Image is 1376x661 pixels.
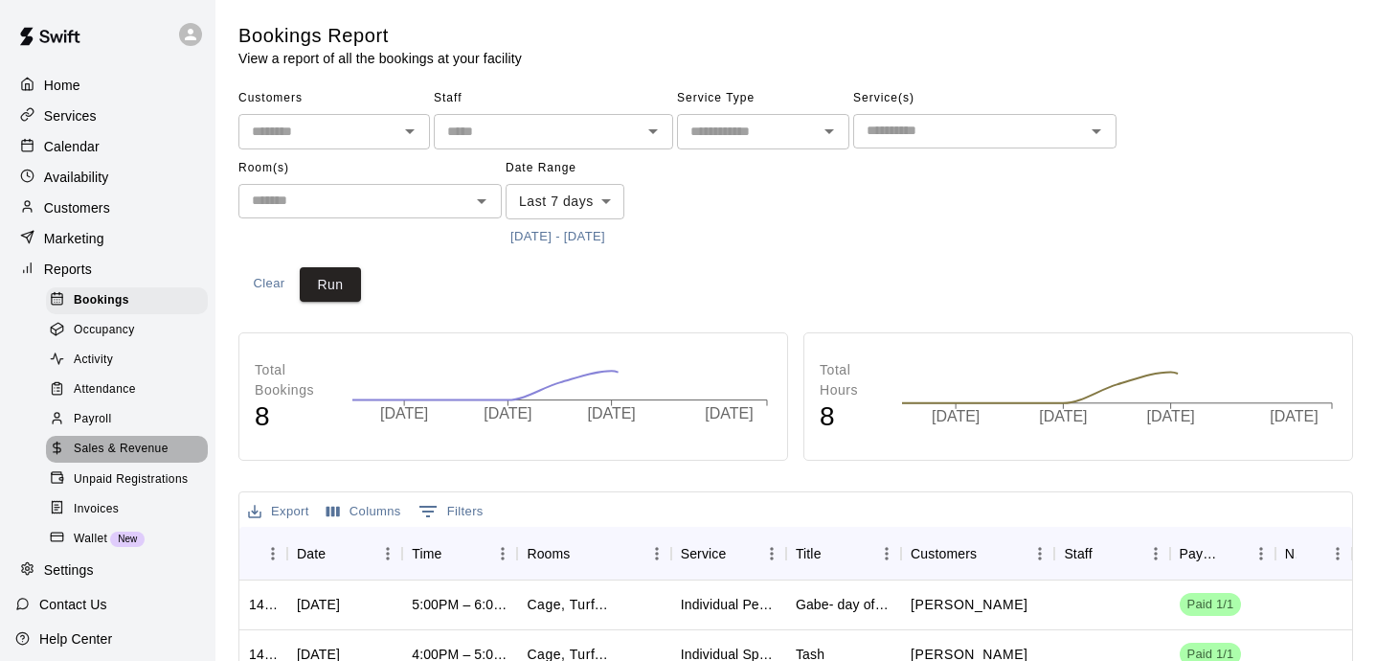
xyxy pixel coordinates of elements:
[39,629,112,649] p: Help Center
[820,400,882,434] h4: 8
[46,406,208,433] div: Payroll
[238,267,300,303] button: Clear
[46,285,215,315] a: Bookings
[527,527,570,581] div: Rooms
[44,229,104,248] p: Marketing
[1180,596,1242,614] span: Paid 1/1
[44,76,80,95] p: Home
[46,346,215,376] a: Activity
[44,560,94,580] p: Settings
[46,315,215,345] a: Occupancy
[44,260,92,279] p: Reports
[15,71,200,100] a: Home
[46,317,208,344] div: Occupancy
[287,527,402,581] div: Date
[1220,540,1247,567] button: Sort
[488,539,517,568] button: Menu
[1180,527,1220,581] div: Payment
[911,527,977,581] div: Customers
[15,224,200,253] div: Marketing
[44,198,110,217] p: Customers
[786,527,901,581] div: Title
[506,184,624,219] div: Last 7 days
[414,496,488,527] button: Show filters
[74,351,113,370] span: Activity
[249,540,276,567] button: Sort
[1147,408,1195,424] tspan: [DATE]
[15,255,200,284] a: Reports
[46,347,208,374] div: Activity
[1285,527,1297,581] div: Notes
[796,595,891,614] div: Gabe- day of cancel, full 120 charge!! Loss of package sesison
[15,557,200,585] a: Settings
[238,49,522,68] p: View a report of all the bookings at your facility
[527,595,607,615] p: Cage, Turf, Emily, OFFSEASON Gym
[671,527,786,581] div: Service
[110,534,145,544] span: New
[46,376,208,403] div: Attendance
[1064,527,1092,581] div: Staff
[681,595,777,614] div: Individual Personal Training
[396,118,423,145] button: Open
[441,540,468,567] button: Sort
[255,400,332,434] h4: 8
[901,527,1054,581] div: Customers
[468,188,495,215] button: Open
[1170,527,1275,581] div: Payment
[15,102,200,130] div: Services
[46,436,208,463] div: Sales & Revenue
[74,291,129,310] span: Bookings
[46,376,215,405] a: Attendance
[1141,539,1170,568] button: Menu
[1054,527,1169,581] div: Staff
[796,527,822,581] div: Title
[412,527,441,581] div: Time
[1093,540,1119,567] button: Sort
[74,500,119,519] span: Invoices
[506,222,610,252] button: [DATE] - [DATE]
[373,539,402,568] button: Menu
[259,539,287,568] button: Menu
[297,595,340,614] div: Wed, Sep 10, 2025
[705,405,753,422] tspan: [DATE]
[46,435,215,465] a: Sales & Revenue
[74,410,111,429] span: Payroll
[46,526,208,553] div: WalletNew
[238,83,430,114] span: Customers
[15,194,200,222] a: Customers
[46,465,215,494] a: Unpaid Registrations
[816,118,843,145] button: Open
[853,83,1117,114] span: Service(s)
[239,527,287,581] div: ID
[326,540,352,567] button: Sort
[297,527,326,581] div: Date
[46,524,215,554] a: WalletNew
[44,106,97,125] p: Services
[238,153,502,184] span: Room(s)
[726,540,753,567] button: Sort
[74,440,169,459] span: Sales & Revenue
[757,539,786,568] button: Menu
[643,539,671,568] button: Menu
[249,595,278,614] div: 1408464
[1039,408,1087,424] tspan: [DATE]
[238,23,522,49] h5: Bookings Report
[571,540,598,567] button: Sort
[932,408,980,424] tspan: [DATE]
[588,405,636,422] tspan: [DATE]
[1247,539,1275,568] button: Menu
[1026,539,1054,568] button: Menu
[15,132,200,161] a: Calendar
[506,153,673,184] span: Date Range
[677,83,849,114] span: Service Type
[380,405,428,422] tspan: [DATE]
[1297,540,1323,567] button: Sort
[46,467,208,493] div: Unpaid Registrations
[74,380,136,399] span: Attendance
[74,530,107,549] span: Wallet
[44,168,109,187] p: Availability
